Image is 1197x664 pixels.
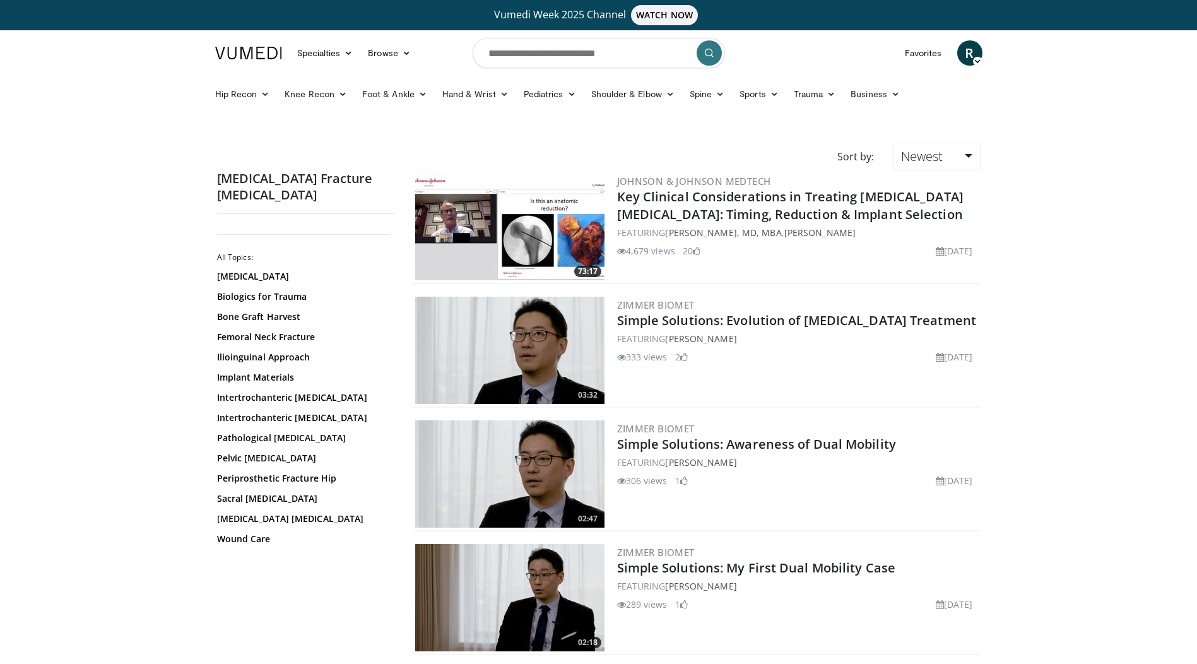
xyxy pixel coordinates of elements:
[355,81,435,107] a: Foot & Ankle
[617,598,668,611] li: 289 views
[584,81,682,107] a: Shoulder & Elbow
[957,40,982,66] a: R
[574,389,601,401] span: 03:32
[732,81,786,107] a: Sports
[617,422,695,435] a: Zimmer Biomet
[217,513,387,525] a: [MEDICAL_DATA] [MEDICAL_DATA]
[217,5,981,25] a: Vumedi Week 2025 ChannelWATCH NOW
[217,432,387,444] a: Pathological [MEDICAL_DATA]
[217,391,387,404] a: Intertrochanteric [MEDICAL_DATA]
[665,580,736,592] a: [PERSON_NAME]
[415,173,604,280] a: 73:17
[936,474,973,487] li: [DATE]
[617,332,978,345] div: FEATURING
[617,456,978,469] div: FEATURING
[617,579,978,593] div: FEATURING
[217,412,387,424] a: Intertrochanteric [MEDICAL_DATA]
[516,81,584,107] a: Pediatrics
[683,244,700,258] li: 20
[217,472,387,485] a: Periprosthetic Fracture Hip
[217,452,387,465] a: Pelvic [MEDICAL_DATA]
[682,81,732,107] a: Spine
[897,40,950,66] a: Favorites
[217,170,394,203] h2: [MEDICAL_DATA] Fracture [MEDICAL_DATA]
[617,436,896,453] a: Simple Solutions: Awareness of Dual Mobility
[893,143,980,170] a: Newest
[617,559,896,576] a: Simple Solutions: My First Dual Mobility Case
[574,266,601,277] span: 73:17
[574,513,601,525] span: 02:47
[617,226,978,239] div: FEATURING ,
[217,311,387,323] a: Bone Graft Harvest
[217,290,387,303] a: Biologics for Trauma
[631,5,698,25] span: WATCH NOW
[217,331,387,343] a: Femoral Neck Fracture
[675,474,688,487] li: 1
[217,252,391,263] h2: All Topics:
[617,175,771,187] a: Johnson & Johnson MedTech
[473,38,725,68] input: Search topics, interventions
[217,351,387,364] a: Ilioinguinal Approach
[435,81,516,107] a: Hand & Wrist
[784,227,856,239] a: [PERSON_NAME]
[843,81,907,107] a: Business
[415,173,604,280] img: 10d6743e-d7f7-46f7-9276-c23fd19dc7ed.300x170_q85_crop-smart_upscale.jpg
[617,474,668,487] li: 306 views
[936,244,973,258] li: [DATE]
[665,456,736,468] a: [PERSON_NAME]
[675,598,688,611] li: 1
[675,350,688,364] li: 2
[290,40,361,66] a: Specialties
[217,492,387,505] a: Sacral [MEDICAL_DATA]
[415,420,604,528] a: 02:47
[617,244,675,258] li: 4,679 views
[901,148,943,165] span: Newest
[617,350,668,364] li: 333 views
[277,81,355,107] a: Knee Recon
[617,546,695,559] a: Zimmer Biomet
[786,81,844,107] a: Trauma
[415,297,604,404] img: e31f7cc9-1646-4596-975c-5b85f98c56ae.300x170_q85_crop-smart_upscale.jpg
[415,544,604,651] img: 05cb2cf8-63f7-4685-b428-96b909a6c014.300x170_q85_crop-smart_upscale.jpg
[665,333,736,345] a: [PERSON_NAME]
[208,81,278,107] a: Hip Recon
[574,637,601,648] span: 02:18
[665,227,781,239] a: [PERSON_NAME], MD, MBA
[936,350,973,364] li: [DATE]
[828,143,883,170] div: Sort by:
[415,544,604,651] a: 02:18
[217,533,387,545] a: Wound Care
[617,312,977,329] a: Simple Solutions: Evolution of [MEDICAL_DATA] Treatment
[617,299,695,311] a: Zimmer Biomet
[415,297,604,404] a: 03:32
[617,188,964,223] a: Key Clinical Considerations in Treating [MEDICAL_DATA] [MEDICAL_DATA]: Timing, Reduction & Implan...
[217,270,387,283] a: [MEDICAL_DATA]
[217,371,387,384] a: Implant Materials
[936,598,973,611] li: [DATE]
[415,420,604,528] img: 4ac14572-2085-4657-a01d-77f55aa668cf.300x170_q85_crop-smart_upscale.jpg
[360,40,418,66] a: Browse
[215,47,282,59] img: VuMedi Logo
